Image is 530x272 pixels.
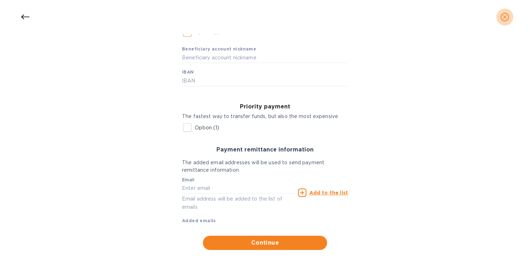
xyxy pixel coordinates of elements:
button: Continue [203,236,327,250]
b: Added emails [182,218,216,223]
p: Option (1) [195,124,219,132]
h3: Priority payment [182,103,348,110]
p: The fastest way to transfer funds, but also the most expensive [182,113,348,120]
button: close [496,9,513,26]
u: Add to the list [309,190,348,196]
b: Beneficiary account nickname [182,46,256,52]
input: IBAN [182,76,348,86]
label: Email [182,178,194,182]
b: IBAN [182,69,194,75]
p: The added email addresses will be used to send payment remittance information. [182,159,348,174]
h3: Payment remittance information [182,146,348,153]
span: Continue [209,239,321,247]
p: Email address will be added to the list of emails [182,195,295,211]
input: Enter email [182,183,295,194]
input: Beneficiary account nickname [182,53,348,63]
